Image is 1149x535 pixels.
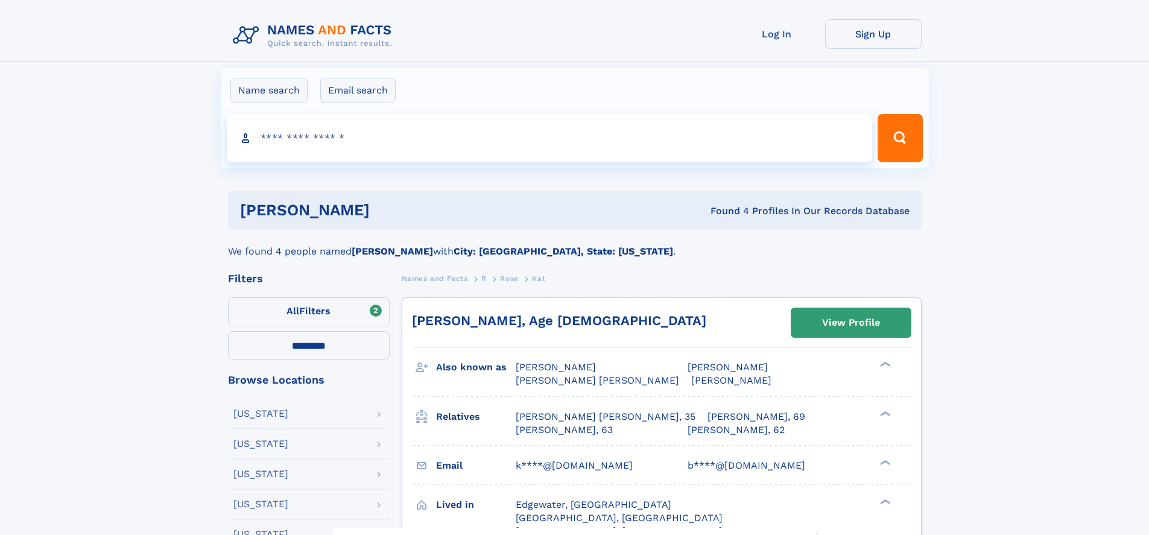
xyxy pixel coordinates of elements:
[436,357,516,378] h3: Also known as
[688,361,768,373] span: [PERSON_NAME]
[791,308,911,337] a: View Profile
[454,245,673,257] b: City: [GEOGRAPHIC_DATA], State: [US_STATE]
[825,19,922,49] a: Sign Up
[230,78,308,103] label: Name search
[516,410,695,423] a: [PERSON_NAME] [PERSON_NAME], 35
[877,498,891,505] div: ❯
[822,309,880,337] div: View Profile
[402,271,468,286] a: Names and Facts
[688,423,785,437] a: [PERSON_NAME], 62
[228,230,922,259] div: We found 4 people named with .
[877,458,891,466] div: ❯
[240,203,540,218] h1: [PERSON_NAME]
[228,19,402,52] img: Logo Names and Facts
[320,78,396,103] label: Email search
[729,19,825,49] a: Log In
[516,512,723,524] span: [GEOGRAPHIC_DATA], [GEOGRAPHIC_DATA]
[286,305,299,317] span: All
[233,499,288,509] div: [US_STATE]
[481,271,487,286] a: R
[516,375,679,386] span: [PERSON_NAME] [PERSON_NAME]
[877,410,891,417] div: ❯
[412,313,706,328] a: [PERSON_NAME], Age [DEMOGRAPHIC_DATA]
[481,274,487,283] span: R
[436,495,516,515] h3: Lived in
[540,204,910,218] div: Found 4 Profiles In Our Records Database
[228,273,390,284] div: Filters
[878,114,922,162] button: Search Button
[516,423,613,437] a: [PERSON_NAME], 63
[691,375,771,386] span: [PERSON_NAME]
[532,274,545,283] span: Kat
[436,455,516,476] h3: Email
[233,469,288,479] div: [US_STATE]
[516,499,671,510] span: Edgewater, [GEOGRAPHIC_DATA]
[436,407,516,427] h3: Relatives
[227,114,873,162] input: search input
[228,375,390,385] div: Browse Locations
[500,271,518,286] a: Rose
[516,361,596,373] span: [PERSON_NAME]
[228,297,390,326] label: Filters
[352,245,433,257] b: [PERSON_NAME]
[707,410,805,423] a: [PERSON_NAME], 69
[877,361,891,369] div: ❯
[500,274,518,283] span: Rose
[233,409,288,419] div: [US_STATE]
[233,439,288,449] div: [US_STATE]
